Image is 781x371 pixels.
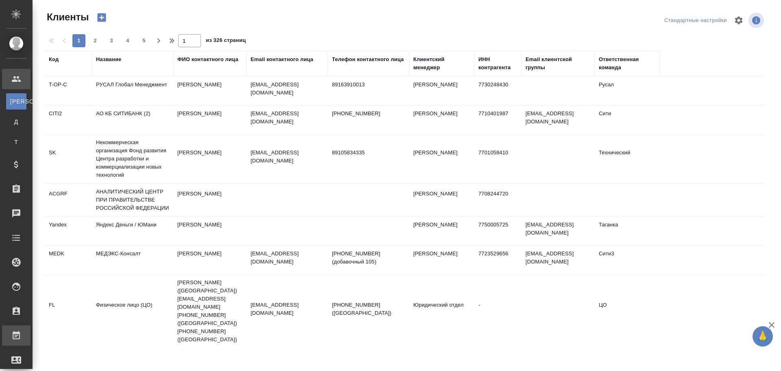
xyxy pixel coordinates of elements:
[474,105,521,134] td: 7710401987
[753,326,773,347] button: 🙏
[45,297,92,325] td: FL
[92,77,173,105] td: РУСАЛ Глобал Менеджмент
[45,186,92,214] td: ACGRF
[92,105,173,134] td: АО КБ СИТИБАНК (2)
[729,11,748,30] span: Настроить таблицу
[137,34,151,47] button: 5
[748,13,766,28] span: Посмотреть информацию
[332,301,405,317] p: [PHONE_NUMBER] ([GEOGRAPHIC_DATA])
[251,250,324,266] p: [EMAIL_ADDRESS][DOMAIN_NAME]
[137,37,151,45] span: 5
[521,246,595,274] td: [EMAIL_ADDRESS][DOMAIN_NAME]
[173,217,247,245] td: [PERSON_NAME]
[6,134,26,150] a: Т
[173,246,247,274] td: [PERSON_NAME]
[45,145,92,173] td: SK
[599,55,656,72] div: Ответственная команда
[409,105,474,134] td: [PERSON_NAME]
[10,118,22,126] span: Д
[332,55,404,64] div: Телефон контактного лица
[89,37,102,45] span: 2
[332,149,405,157] p: 89105834335
[332,250,405,266] p: [PHONE_NUMBER] (добавочный 105)
[92,134,173,183] td: Некоммерческая организация Фонд развития Центра разработки и коммерциализации новых технологий
[121,34,134,47] button: 4
[332,81,405,89] p: 89163910013
[474,246,521,274] td: 7723529656
[595,246,660,274] td: Сити3
[6,114,26,130] a: Д
[173,186,247,214] td: [PERSON_NAME]
[409,186,474,214] td: [PERSON_NAME]
[173,105,247,134] td: [PERSON_NAME]
[409,77,474,105] td: [PERSON_NAME]
[251,81,324,97] p: [EMAIL_ADDRESS][DOMAIN_NAME]
[474,297,521,325] td: -
[474,186,521,214] td: 7708244720
[92,297,173,325] td: Физическое лицо (ЦО)
[206,35,246,47] span: из 326 страниц
[595,145,660,173] td: Технический
[478,55,517,72] div: ИНН контрагента
[662,14,729,27] div: split button
[332,110,405,118] p: [PHONE_NUMBER]
[105,34,118,47] button: 3
[526,55,591,72] div: Email клиентской группы
[474,77,521,105] td: 7730248430
[251,149,324,165] p: [EMAIL_ADDRESS][DOMAIN_NAME]
[89,34,102,47] button: 2
[105,37,118,45] span: 3
[45,77,92,105] td: T-OP-C
[92,246,173,274] td: МЕДЭКС-Консалт
[45,105,92,134] td: CITI2
[45,11,89,24] span: Клиенты
[595,217,660,245] td: Таганка
[251,301,324,317] p: [EMAIL_ADDRESS][DOMAIN_NAME]
[521,217,595,245] td: [EMAIL_ADDRESS][DOMAIN_NAME]
[173,77,247,105] td: [PERSON_NAME]
[595,77,660,105] td: Русал
[92,217,173,245] td: Яндекс Деньги / ЮМани
[10,138,22,146] span: Т
[6,93,26,110] a: [PERSON_NAME]
[173,274,247,348] td: [PERSON_NAME] ([GEOGRAPHIC_DATA]) [EMAIL_ADDRESS][DOMAIN_NAME] [PHONE_NUMBER] ([GEOGRAPHIC_DATA])...
[49,55,59,64] div: Код
[521,105,595,134] td: [EMAIL_ADDRESS][DOMAIN_NAME]
[409,297,474,325] td: Юридический отдел
[409,217,474,245] td: [PERSON_NAME]
[251,55,313,64] div: Email контактного лица
[92,11,111,24] button: Создать
[45,246,92,274] td: MEDK
[96,55,121,64] div: Название
[595,297,660,325] td: ЦО
[121,37,134,45] span: 4
[10,97,22,105] span: [PERSON_NAME]
[251,110,324,126] p: [EMAIL_ADDRESS][DOMAIN_NAME]
[409,246,474,274] td: [PERSON_NAME]
[595,105,660,134] td: Сити
[45,217,92,245] td: Yandex
[177,55,238,64] div: ФИО контактного лица
[474,217,521,245] td: 7750005725
[173,145,247,173] td: [PERSON_NAME]
[756,328,770,345] span: 🙏
[474,145,521,173] td: 7701058410
[92,184,173,216] td: АНАЛИТИЧЕСКИЙ ЦЕНТР ПРИ ПРАВИТЕЛЬСТВЕ РОССИЙСКОЙ ФЕДЕРАЦИИ
[409,145,474,173] td: [PERSON_NAME]
[413,55,470,72] div: Клиентский менеджер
